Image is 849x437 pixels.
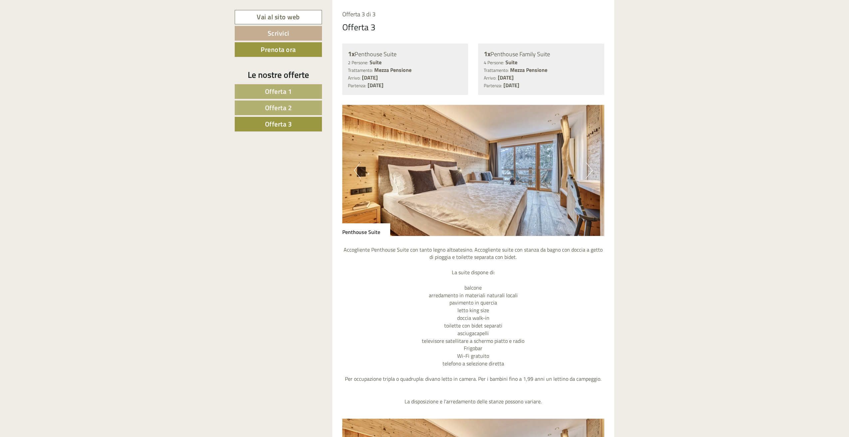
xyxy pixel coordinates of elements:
[342,10,376,19] span: Offerta 3 di 3
[484,82,502,89] small: Partenza:
[370,58,382,66] b: Suite
[505,58,517,66] b: Suite
[265,86,292,97] span: Offerta 1
[342,246,605,406] p: Accogliente Penthouse Suite con tanto legno altoatesino. Accogliente suite con stanza da bagno co...
[235,26,322,41] a: Scrivici
[348,75,361,81] small: Arrivo:
[484,67,509,74] small: Trattamento:
[484,75,496,81] small: Arrivo:
[503,81,519,89] b: [DATE]
[348,82,366,89] small: Partenza:
[342,21,376,33] div: Offerta 3
[348,49,463,59] div: Penthouse Suite
[484,59,504,66] small: 4 Persone:
[368,81,384,89] b: [DATE]
[342,105,605,236] img: image
[498,74,514,82] b: [DATE]
[348,59,368,66] small: 2 Persone:
[374,66,412,74] b: Mezza Pensione
[510,66,547,74] b: Mezza Pensione
[362,74,378,82] b: [DATE]
[484,49,490,59] b: 1x
[235,42,322,57] a: Prenota ora
[484,49,599,59] div: Penthouse Family Suite
[265,119,292,129] span: Offerta 3
[235,69,322,81] div: Le nostre offerte
[342,223,390,236] div: Penthouse Suite
[265,103,292,113] span: Offerta 2
[235,10,322,24] a: Vai al sito web
[348,49,355,59] b: 1x
[586,162,593,179] button: Next
[348,67,373,74] small: Trattamento:
[354,162,361,179] button: Previous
